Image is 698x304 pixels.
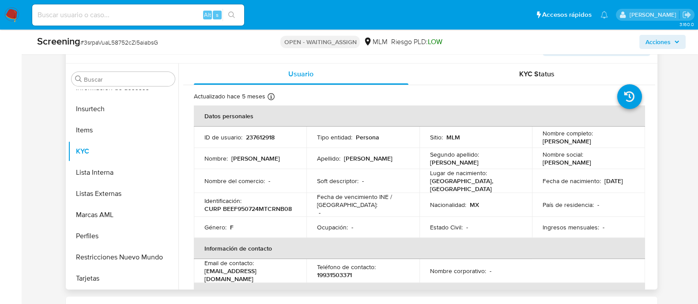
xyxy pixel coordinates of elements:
p: - [603,223,604,231]
p: [PERSON_NAME] [543,158,591,166]
p: - [319,209,321,217]
p: Estado Civil : [430,223,463,231]
p: - [466,223,468,231]
p: [PERSON_NAME] [344,154,392,162]
p: Género : [204,223,226,231]
p: Ocupación : [317,223,348,231]
p: [DATE] [604,177,623,185]
div: MLM [363,37,387,47]
span: Accesos rápidos [542,10,592,19]
p: Nombre completo : [543,129,593,137]
button: Tarjetas [68,268,178,289]
span: # 3srpaVuaL58752cZi5aiabsG [80,38,158,47]
p: Soft descriptor : [317,177,358,185]
span: KYC Status [519,69,555,79]
p: Fecha de vencimiento INE / [GEOGRAPHIC_DATA] : [317,193,409,209]
span: Riesgo PLD: [391,37,442,47]
p: Lugar de nacimiento : [430,169,487,177]
p: Apellido : [317,154,340,162]
span: Acciones [645,35,671,49]
span: LOW [427,37,442,47]
p: Ingresos mensuales : [543,223,599,231]
button: Perfiles [68,225,178,247]
p: Persona [356,133,379,141]
p: Nombre corporativo : [430,267,486,275]
span: Alt [204,11,211,19]
button: Insurtech [68,98,178,120]
p: Email de contacto : [204,259,254,267]
button: Restricciones Nuevo Mundo [68,247,178,268]
p: anamaria.arriagasanchez@mercadolibre.com.mx [629,11,679,19]
p: F [230,223,234,231]
p: Nombre : [204,154,228,162]
p: CURP BEEF950724MTCRNB08 [204,205,292,213]
p: Nombre social : [543,150,583,158]
button: KYC [68,141,178,162]
p: Nacionalidad : [430,201,466,209]
p: - [268,177,270,185]
th: Información de contacto [194,238,645,259]
span: s [216,11,219,19]
p: [PERSON_NAME] [231,154,280,162]
p: Teléfono de contacto : [317,263,376,271]
input: Buscar usuario o caso... [32,9,244,21]
p: [EMAIL_ADDRESS][DOMAIN_NAME] [204,267,293,283]
p: Actualizado hace 5 meses [194,92,265,101]
p: 237612918 [246,133,275,141]
p: Tipo entidad : [317,133,352,141]
p: - [490,267,491,275]
p: 19931503371 [317,271,352,279]
a: Salir [682,10,691,19]
p: OPEN - WAITING_ASSIGN [280,36,360,48]
span: Usuario [288,69,313,79]
button: Acciones [639,35,686,49]
p: [PERSON_NAME] [543,137,591,145]
input: Buscar [84,75,171,83]
button: Listas Externas [68,183,178,204]
p: - [351,223,353,231]
p: Sitio : [430,133,443,141]
p: País de residencia : [543,201,594,209]
p: [PERSON_NAME] [430,158,479,166]
p: Segundo apellido : [430,150,479,158]
span: 3.160.0 [679,21,694,28]
button: Buscar [75,75,82,83]
p: MX [470,201,479,209]
p: [GEOGRAPHIC_DATA], [GEOGRAPHIC_DATA] [430,177,518,193]
button: search-icon [223,9,241,21]
button: Marcas AML [68,204,178,225]
button: Items [68,120,178,141]
p: MLM [446,133,460,141]
button: Lista Interna [68,162,178,183]
p: Nombre del comercio : [204,177,265,185]
p: Fecha de nacimiento : [543,177,601,185]
a: Notificaciones [600,11,608,19]
p: Identificación : [204,197,241,205]
p: - [597,201,599,209]
b: Screening [37,34,80,48]
th: Verificación y cumplimiento [194,283,645,304]
p: ID de usuario : [204,133,242,141]
p: - [362,177,364,185]
th: Datos personales [194,105,645,127]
